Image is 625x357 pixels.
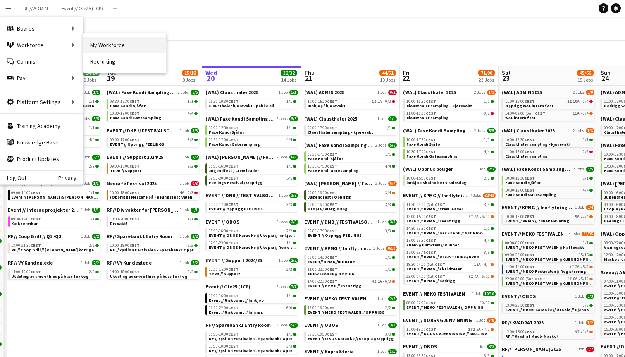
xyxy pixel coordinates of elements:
[406,154,458,159] span: Faxe Kondi Gatesampling
[205,154,298,192] div: (WAL) [PERSON_NAME] // Festivalsommer2 Jobs6/608:00-16:00CEST1/1Jugendfest / Crew leader09:00-20:...
[83,37,166,53] a: My Workforce
[8,207,100,233] div: Event // interne prosjekter 20251 Job1/109:30-14:00CEST1/1Kjøkkenvikar
[191,155,199,160] span: 2/2
[79,116,90,121] span: 2 Jobs
[403,166,453,172] span: (WAL) Opphus boliger
[89,138,95,142] span: 4/4
[205,192,298,199] a: EVENT // DNB // FESTIVALSOMMER 20251 Job3/3
[228,202,239,207] span: CEST
[205,154,275,160] span: (WAL) Hansa Borg // Festivalsommer
[573,128,584,133] span: 2 Jobs
[476,167,485,172] span: 1 Job
[107,89,176,95] span: (WAL) Faxe Kondi Sampling 2025
[8,180,100,207] div: Event // Ole25 (JCP)1 Job1/109:00-14:00CEST1/1Event // [PERSON_NAME] & [PERSON_NAME] 50 // Tilbak...
[505,103,553,109] span: Opprigg WAL intern fest
[188,138,193,142] span: 3/3
[573,90,584,95] span: 2 Jobs
[426,99,436,104] span: CEST
[289,193,298,198] span: 3/3
[209,99,296,108] a: 16:30-19:30CEST1/1Clausthaler kjørevakt - pakke bil
[110,194,192,200] span: (Opprigg) Nescafe på Feelingsfestivalen
[107,89,199,128] div: (WAL) Faxe Kondi Sampling 20252 Jobs5/508:30-17:30CEST1/1Faxe Kondi Sjåfør10:30-17:00CEST4/4Faxe ...
[129,163,140,169] span: CEST
[228,99,239,104] span: CEST
[209,203,239,207] span: 09:00-17:00
[375,181,386,186] span: 2 Jobs
[286,138,292,142] span: 4/4
[505,99,593,104] div: •
[277,116,288,121] span: 2 Jobs
[0,118,83,134] a: Training Academy
[505,188,535,192] span: 10:30-17:00
[327,125,337,130] span: CEST
[484,150,490,154] span: 4/4
[180,155,189,160] span: 1 Job
[327,190,337,195] span: CEST
[107,154,199,160] a: EVENT // Support 2024/251 Job2/2
[502,204,573,210] span: EVENT // KPMG // Innflytningsfest
[470,193,481,198] span: 7 Jobs
[426,149,436,154] span: CEST
[435,202,445,207] span: CEST
[289,155,298,160] span: 6/6
[209,138,239,142] span: 10:30-17:00
[525,99,535,104] span: CEST
[89,164,95,168] span: 2/2
[403,128,496,166] div: (WAL) Faxe Kondi Sampling 20252 Jobs5/510:00-17:30CEST1/1Faxe Kondi Sjåfør10:30-17:00CEST4/4Faxe ...
[107,207,199,213] a: RF // Div vakter for [PERSON_NAME]1 Job1/1
[474,90,485,95] span: 2 Jobs
[388,143,397,148] span: 5/5
[0,175,26,181] a: Log Out
[426,175,436,181] span: CEST
[308,125,395,135] a: 09:00-17:00CEST1/1Clausthaler sampling - kjørevakt
[484,99,490,104] span: 1/1
[502,128,594,166] div: (WAL) Clausthaler 20252 Jobs1/310:00-16:30CEST1/1Clausthaler sampling - kjørevakt11:00-16:00CEST0...
[406,103,472,109] span: Clausthaler sampling - kjørevakt
[209,99,239,104] span: 16:30-19:30
[483,193,496,198] span: 32/43
[188,99,193,104] span: 1/1
[505,180,541,185] span: Faxe Kondi Sjåfør
[406,202,494,211] a: 11:30-04:00 (Sat)CEST3/3EVENT // KPMG // Crew leader
[304,142,397,148] a: (WAL) Faxe Kondi Sampling 20252 Jobs5/5
[505,175,593,185] a: 10:00-17:30CEST1/1Faxe Kondi Sjåfør
[81,181,90,186] span: 1 Job
[535,111,545,116] span: CEST
[586,128,594,133] span: 1/3
[228,175,239,181] span: CEST
[228,125,239,130] span: CEST
[403,89,456,95] span: (WAL) Clausthaler 2025
[406,142,442,147] span: Faxe Kondi Sjåfør
[92,208,100,213] span: 1/1
[308,156,343,161] span: Faxe Kondi Sjåfør
[107,180,199,207] div: Nescafé Festival 20251 Job0/310:00-18:00CEST4A•0/3(Opprigg) Nescafe på Feelingsfestivalen
[505,99,535,104] span: 11:00-17:00
[502,128,555,134] span: (WAL) Clausthaler 2025
[209,125,296,135] a: 10:00-17:30CEST1/1Faxe Kondi Sjåfør
[308,164,337,168] span: 10:30-17:00
[406,111,494,120] a: 11:00-16:00CEST0/2Clausthaler sampling
[583,188,589,192] span: 4/4
[8,207,79,213] span: Event // interne prosjekter 2025
[304,180,397,219] div: (WAL) [PERSON_NAME] // Festivalsommer2 Jobs6/709:00-16:00CEST3/4Jugendfest / Opprigg09:00-16:00CE...
[583,176,589,180] span: 1/1
[525,149,535,154] span: CEST
[308,206,348,212] span: Utopia / Klargjøring
[289,90,298,95] span: 1/1
[277,155,288,160] span: 2 Jobs
[289,116,298,121] span: 5/5
[286,99,292,104] span: 1/1
[191,181,199,186] span: 0/3
[180,181,189,186] span: 1 Job
[586,90,594,95] span: 3/8
[586,205,594,210] span: 2/4
[505,154,548,159] span: Clausthaler sampling
[17,0,55,17] button: RF // ADMIN
[586,167,594,172] span: 5/5
[403,89,496,95] a: (WAL) Clausthaler 20252 Jobs1/3
[573,167,584,172] span: 2 Jobs
[406,206,463,212] span: EVENT // KPMG // Crew leader
[209,168,259,173] span: Jugendfest / Crew leader
[110,138,140,142] span: 09:00-17:00
[406,99,436,104] span: 10:00-16:30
